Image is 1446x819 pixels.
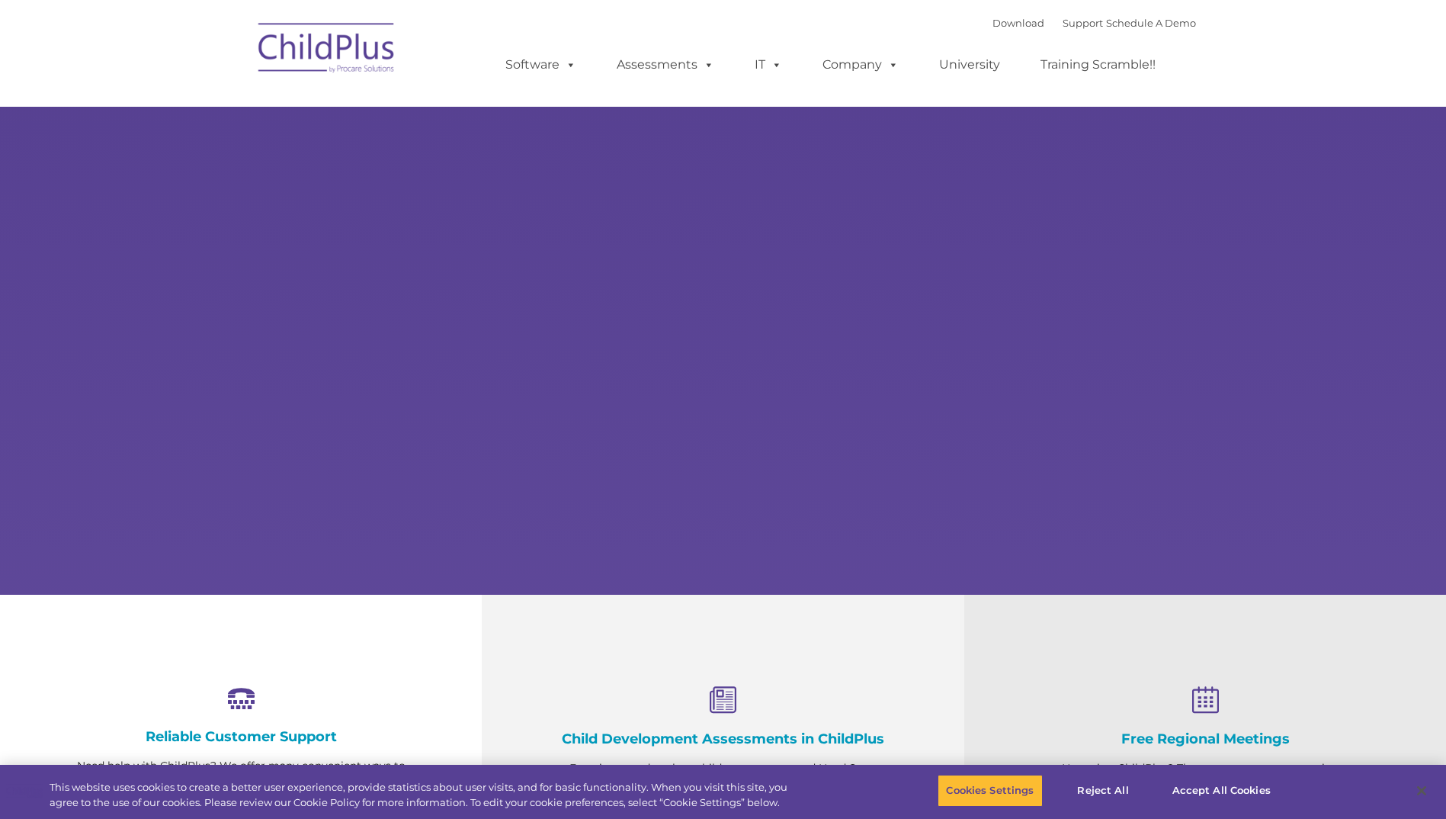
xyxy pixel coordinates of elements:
h4: Child Development Assessments in ChildPlus [558,731,887,747]
a: Schedule A Demo [1106,17,1196,29]
a: Company [807,50,914,80]
a: University [924,50,1015,80]
a: Assessments [601,50,729,80]
button: Close [1405,774,1438,808]
a: Training Scramble!! [1025,50,1171,80]
p: Experience and analyze child assessments and Head Start data management in one system with zero c... [558,759,887,816]
button: Cookies Settings [938,775,1042,807]
p: Need help with ChildPlus? We offer many convenient ways to contact our amazing Customer Support r... [76,756,406,814]
button: Accept All Cookies [1164,775,1279,807]
p: Not using ChildPlus? These are a great opportunity to network and learn from ChildPlus users. Fin... [1040,759,1370,816]
a: Software [490,50,592,80]
a: Download [992,17,1044,29]
a: Support [1063,17,1103,29]
div: This website uses cookies to create a better user experience, provide statistics about user visit... [50,780,795,810]
font: | [992,17,1196,29]
button: Reject All [1056,775,1151,807]
h4: Reliable Customer Support [76,728,406,745]
a: IT [739,50,797,80]
img: ChildPlus by Procare Solutions [251,12,403,88]
h4: Free Regional Meetings [1040,731,1370,747]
